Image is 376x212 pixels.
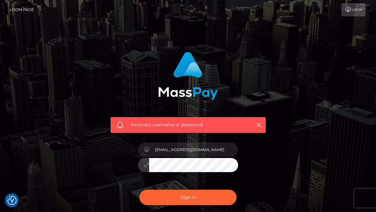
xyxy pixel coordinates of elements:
button: Consent Preferences [7,196,17,205]
a: Login Page [10,3,34,16]
a: Login [342,3,365,16]
button: Sign in [139,190,237,205]
input: Username... [149,143,238,157]
img: Revisit consent button [7,196,17,205]
img: MassPay Login [158,52,218,100]
span: Incorrect username or password. [131,122,245,128]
